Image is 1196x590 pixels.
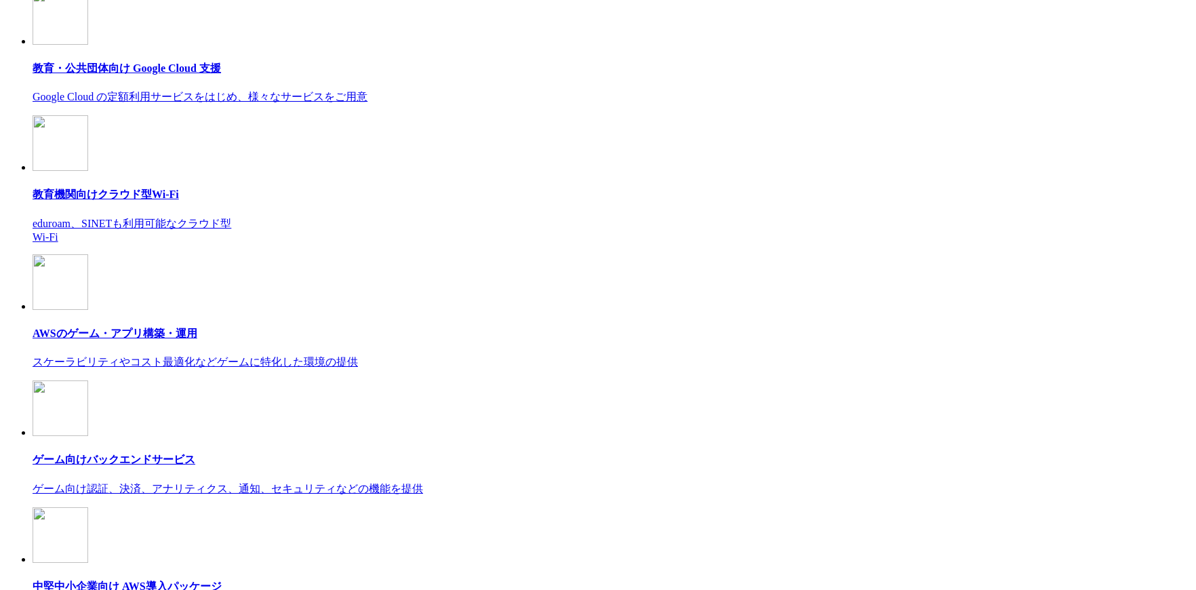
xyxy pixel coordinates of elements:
[33,355,1191,370] p: スケーラビリティやコスト最適化などゲームに特化した環境の提供
[33,62,1191,76] h4: 教育・公共団体向け Google Cloud 支援
[33,35,1191,105] a: 教育・公共団体向け Google Cloud 支援 Google Cloud の定額利用サービスをはじめ、様々なサービスをご用意
[33,453,1191,467] h4: ゲーム向けバックエンドサービス
[33,217,1191,243] p: eduroam、SINETも利用可能なクラウド型 Wi-Fi
[33,482,1191,496] p: ゲーム向け認証、決済、アナリティクス、通知、セキュリティなどの機能を提供
[33,188,1191,202] h4: 教育機関向けクラウド型Wi-Fi
[33,300,1191,370] a: AWSのゲーム・アプリ構築・運用 スケーラビリティやコスト最適化などゲームに特化した環境の提供
[33,327,1191,341] h4: AWSのゲーム・アプリ構築・運用
[33,427,1191,496] a: ゲーム向けバックエンドサービス ゲーム向け認証、決済、アナリティクス、通知、セキュリティなどの機能を提供
[33,161,1191,243] a: 教育機関向けクラウド型Wi-Fi eduroam、SINETも利用可能なクラウド型Wi-Fi
[33,90,1191,104] p: Google Cloud の定額利用サービスをはじめ、様々なサービスをご用意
